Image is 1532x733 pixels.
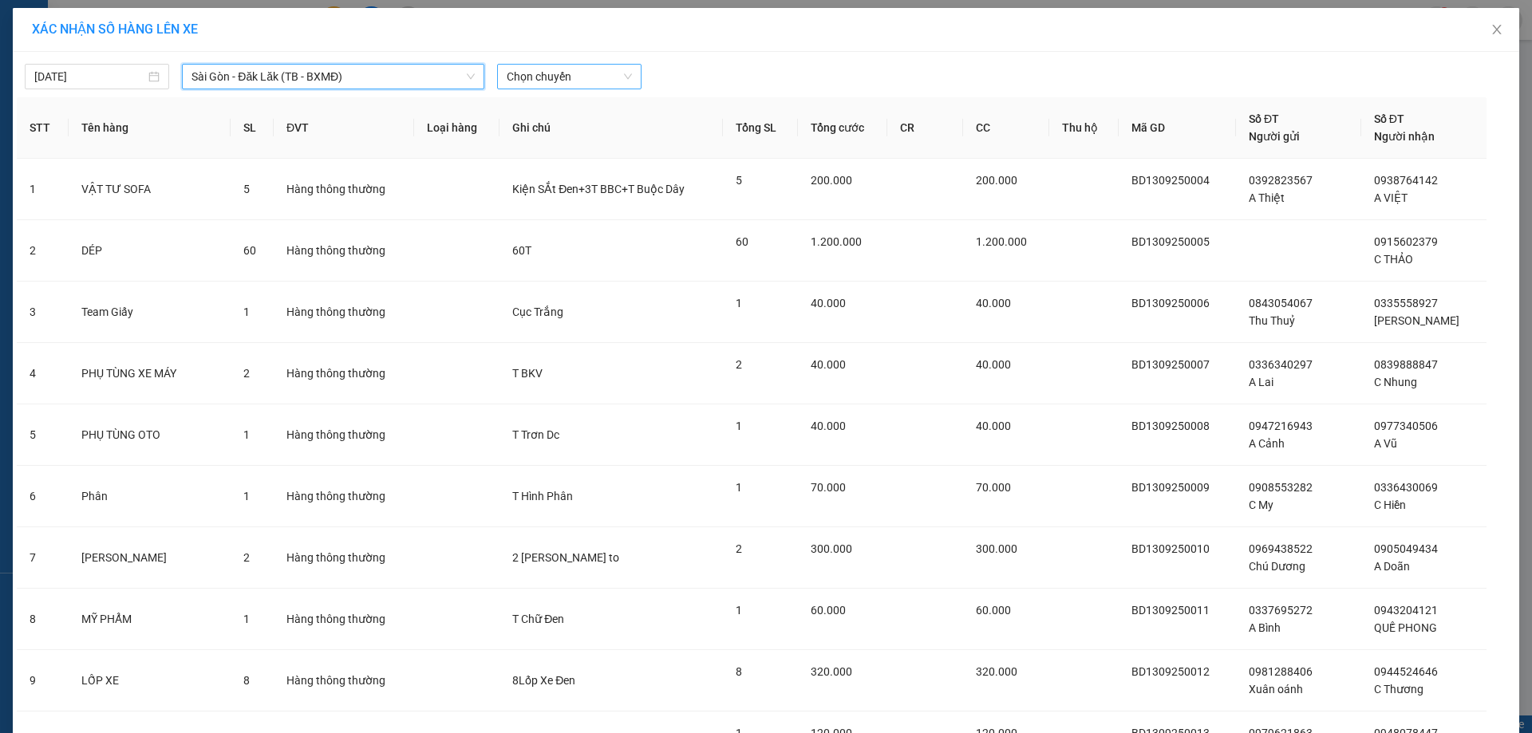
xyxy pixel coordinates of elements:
span: 0337695272 [1249,604,1313,617]
td: VẬT TƯ SOFA [69,159,230,220]
td: 8 [17,589,69,650]
td: Hàng thông thường [274,159,414,220]
span: close [1491,23,1503,36]
span: C My [1249,499,1273,511]
span: 70.000 [976,481,1011,494]
span: 40.000 [811,297,846,309]
span: down [466,72,476,81]
span: A Bình [1249,621,1281,634]
td: Hàng thông thường [274,466,414,527]
td: Hàng thông thường [274,343,414,404]
button: Close [1475,8,1519,53]
span: Kiện SẮt Đen+3T BBC+T Buộc Dây [512,183,685,195]
span: Gửi: [85,9,195,26]
span: 0981288406 [1249,665,1313,678]
span: 60 [736,235,748,248]
td: LỐP XE [69,650,230,711]
span: BD1309250005 [1131,235,1210,248]
th: Tổng cước [798,97,887,159]
th: Tên hàng [69,97,230,159]
td: 9 [17,650,69,711]
th: Loại hàng [414,97,499,159]
span: 1 [736,604,742,617]
span: Xuân oánh [1249,683,1303,696]
span: XÁC NHẬN SỐ HÀNG LÊN XE [32,22,198,37]
td: Hàng thông thường [274,650,414,711]
td: Team Giấy [69,282,230,343]
span: 0938764142 [1374,174,1438,187]
span: H Non - 0344173632 [85,29,204,42]
span: BD1309250018 - [85,45,283,73]
span: Chọn chuyến [507,65,632,89]
th: CR [887,97,963,159]
span: 1 [243,613,250,625]
span: A Thiệt [1249,191,1285,204]
span: C Nhung [1374,376,1417,388]
th: ĐVT [274,97,414,159]
span: 5 [243,183,250,195]
span: 40.000 [976,420,1011,432]
td: [PERSON_NAME] [69,527,230,589]
span: C Thương [1374,683,1423,696]
span: 2 [736,542,742,555]
span: Số ĐT [1374,112,1404,125]
span: 0905049434 [1374,542,1438,555]
td: 3 [17,282,69,343]
td: Hàng thông thường [274,527,414,589]
span: 60.000 [976,604,1011,617]
th: Thu hộ [1049,97,1119,159]
span: Người nhận [1374,130,1435,143]
td: Hàng thông thường [274,404,414,466]
span: 0336340297 [1249,358,1313,371]
span: Thu Thuỷ [1249,314,1295,327]
input: 13/09/2025 [34,68,145,85]
span: 0843054067 [1249,297,1313,309]
span: T Hình Phân [512,490,573,502]
td: Hàng thông thường [274,282,414,343]
span: 40.000 [811,358,846,371]
span: 1.200.000 [976,235,1027,248]
td: PHỤ TÙNG XE MÁY [69,343,230,404]
th: CC [963,97,1049,159]
span: Bình Dương [114,9,195,26]
th: Ghi chú [499,97,723,159]
span: A Cảnh [1249,437,1285,450]
span: BD1309250010 [1131,542,1210,555]
span: 40.000 [976,297,1011,309]
span: 0335558927 [1374,297,1438,309]
th: Mã GD [1119,97,1236,159]
span: 40.000 [976,358,1011,371]
span: BD1309250004 [1131,174,1210,187]
span: 19:34:39 [DATE] [100,60,193,73]
span: C Hiền [1374,499,1406,511]
span: 0839888847 [1374,358,1438,371]
span: 0908553282 [1249,481,1313,494]
span: 8 [243,674,250,687]
span: 320.000 [976,665,1017,678]
span: 60 [243,244,256,257]
td: 7 [17,527,69,589]
span: BD1309250007 [1131,358,1210,371]
span: Chú Dương [1249,560,1305,573]
td: 5 [17,404,69,466]
span: 1 [736,420,742,432]
span: 1 [736,297,742,309]
span: A VIỆT [1374,191,1408,204]
td: Hàng thông thường [274,220,414,282]
span: BD1309250011 [1131,604,1210,617]
span: [PERSON_NAME] [1374,314,1459,327]
span: 60.000 [811,604,846,617]
span: 8Lốp Xe Đen [512,674,575,687]
span: 0977340506 [1374,420,1438,432]
td: DÉP [69,220,230,282]
span: A Lai [1249,376,1273,388]
span: C THẢO [1374,253,1413,266]
th: STT [17,97,69,159]
span: 1 [243,490,250,502]
span: 1 [243,305,250,318]
span: 2 [243,367,250,380]
td: MỸ PHẨM [69,589,230,650]
span: BD1309250008 [1131,420,1210,432]
span: 0969438522 [1249,542,1313,555]
span: A Doãn [1374,560,1410,573]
